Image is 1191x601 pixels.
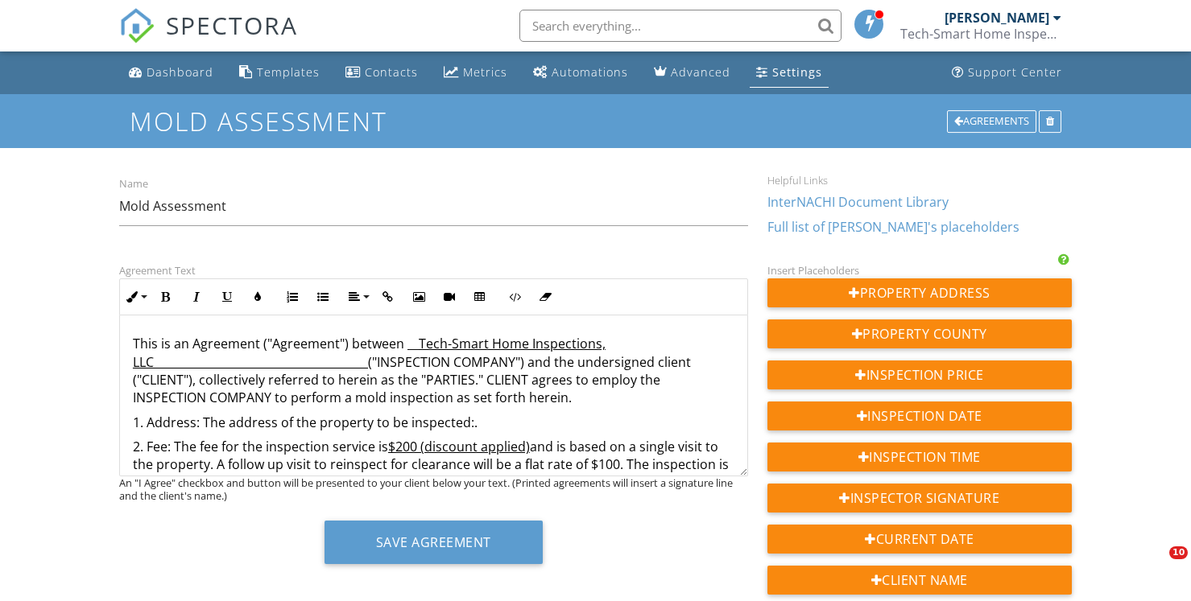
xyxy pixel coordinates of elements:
[119,263,196,278] label: Agreement Text
[767,401,1072,430] div: Inspection Date
[947,113,1039,127] a: Agreements
[277,282,308,312] button: Ordered List
[122,58,220,88] a: Dashboard
[133,335,734,407] p: This is an Agreement ("Agreement") between __ ("INSPECTION COMPANY") and the undersigned client (...
[119,22,298,56] a: SPECTORA
[365,64,418,80] div: Contacts
[133,438,734,510] p: 2. Fee: The fee for the inspection service is and is based on a single visit to the property. A f...
[308,282,338,312] button: Unordered List
[388,438,530,455] u: $200 (discount applied)
[147,64,213,80] div: Dashboard
[257,64,320,80] div: Templates
[233,58,326,88] a: Templates
[463,64,507,80] div: Metrics
[945,58,1069,88] a: Support Center
[900,26,1061,42] div: Tech-Smart Home Inspections, LLC
[767,484,1072,512] div: Inspector Signature
[767,193,949,211] a: InterNACHI Document Library
[1169,546,1188,559] span: 10
[151,282,181,312] button: Bold (Ctrl+B)
[767,218,1019,236] a: Full list of [PERSON_NAME]'s placeholders
[767,174,1072,187] div: Helpful Links
[945,10,1049,26] div: [PERSON_NAME]
[373,282,403,312] button: Insert Link (Ctrl+K)
[181,282,212,312] button: Italic (Ctrl+I)
[437,58,514,88] a: Metrics
[767,319,1072,348] div: Property County
[242,282,273,312] button: Colors
[465,282,495,312] button: Insert Table
[671,64,730,80] div: Advanced
[1136,546,1175,585] iframe: Intercom live chat
[133,414,734,431] p: 1. Address: The address of the property to be inspected: .
[212,282,242,312] button: Underline (Ctrl+U)
[772,64,822,80] div: Settings
[166,8,298,42] span: SPECTORA
[519,10,842,42] input: Search everything...
[530,282,560,312] button: Clear Formatting
[527,58,635,88] a: Automations (Basic)
[325,521,543,564] button: Save Agreement
[119,177,148,191] label: Name
[339,58,424,88] a: Contacts
[119,8,155,43] img: The Best Home Inspection Software - Spectora
[342,282,373,312] button: Align
[647,58,737,88] a: Advanced
[119,476,748,502] div: An "I Agree" checkbox and button will be presented to your client below your text. (Printed agree...
[767,525,1072,554] div: Current Date
[767,360,1072,389] div: Inspection Price
[434,282,465,312] button: Insert Video
[968,64,1062,80] div: Support Center
[767,566,1072,595] div: Client Name
[947,110,1036,133] div: Agreements
[120,282,151,312] button: Inline Style
[133,335,606,370] u: Tech-Smart Home Inspections, LLC______________________________________
[767,443,1072,471] div: Inspection Time
[767,278,1072,307] div: Property Address
[130,107,1062,135] h1: Mold Assessment
[750,58,829,88] a: Settings
[499,282,530,312] button: Code View
[552,64,628,80] div: Automations
[403,282,434,312] button: Insert Image (Ctrl+P)
[767,263,859,278] label: Insert Placeholders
